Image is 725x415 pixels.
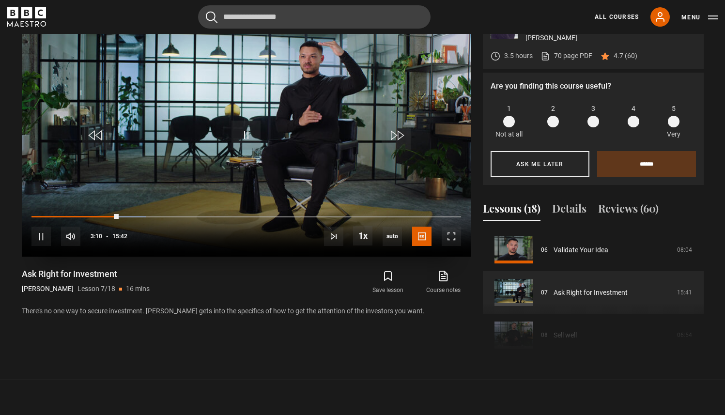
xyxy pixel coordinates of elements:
button: Fullscreen [442,227,461,246]
p: [PERSON_NAME] [525,33,696,43]
p: Lesson 7/18 [77,284,115,294]
span: 2 [551,104,555,114]
a: Validate Your Idea [554,245,608,255]
input: Search [198,5,431,29]
a: Ask Right for Investment [554,288,628,298]
p: Very [664,129,683,139]
span: auto [383,227,402,246]
div: Progress Bar [31,216,461,218]
span: 3:10 [91,228,102,245]
button: Next Lesson [324,227,343,246]
p: Not at all [495,129,523,139]
button: Reviews (60) [598,200,659,221]
button: Lessons (18) [483,200,540,221]
a: 70 page PDF [540,51,592,61]
p: There’s no one way to secure investment. [PERSON_NAME] gets into the specifics of how to get the ... [22,306,471,316]
button: Details [552,200,586,221]
div: Current quality: 360p [383,227,402,246]
button: Ask me later [491,151,589,177]
p: 16 mins [126,284,150,294]
button: Pause [31,227,51,246]
span: 1 [507,104,511,114]
button: Save lesson [360,268,416,296]
p: 3.5 hours [504,51,533,61]
a: All Courses [595,13,639,21]
button: Submit the search query [206,11,217,23]
span: 4 [632,104,635,114]
button: Mute [61,227,80,246]
p: 4.7 (60) [614,51,637,61]
a: Course notes [416,268,471,296]
button: Toggle navigation [681,13,718,22]
span: 15:42 [112,228,127,245]
svg: BBC Maestro [7,7,46,27]
video-js: Video Player [22,4,471,257]
span: - [106,233,108,240]
p: Are you finding this course useful? [491,80,696,92]
p: [PERSON_NAME] [22,284,74,294]
span: 3 [591,104,595,114]
button: Playback Rate [353,226,372,246]
span: 5 [672,104,676,114]
h1: Ask Right for Investment [22,268,150,280]
button: Captions [412,227,432,246]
